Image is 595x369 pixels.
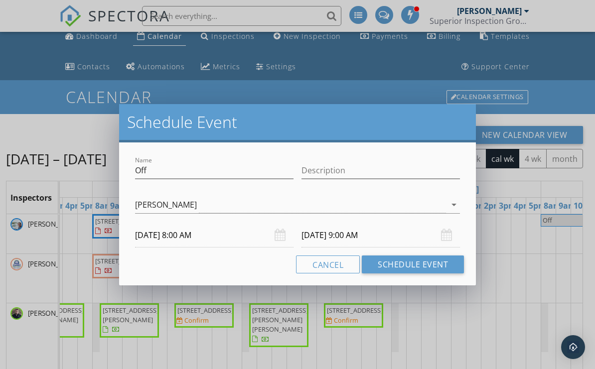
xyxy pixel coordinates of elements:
i: arrow_drop_down [448,199,460,211]
h2: Schedule Event [127,112,468,132]
input: Select date [135,223,294,247]
button: Cancel [296,255,360,273]
button: Schedule Event [362,255,464,273]
input: Select date [301,223,460,247]
div: Open Intercom Messenger [561,335,585,359]
div: [PERSON_NAME] [135,200,197,209]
